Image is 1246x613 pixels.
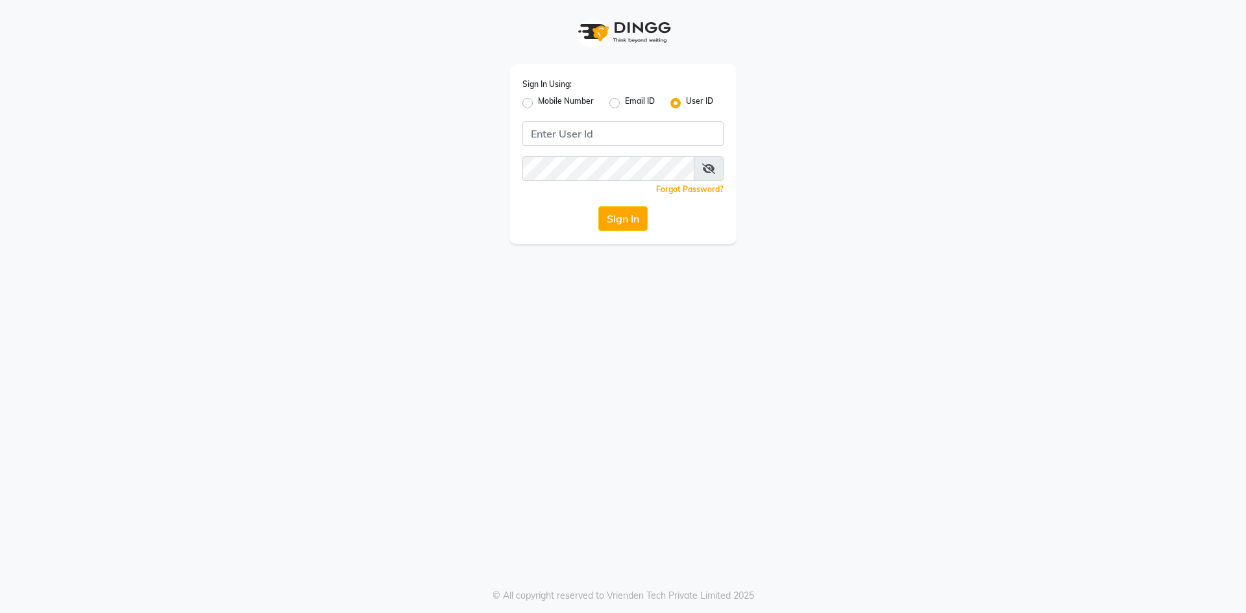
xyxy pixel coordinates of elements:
input: Username [522,121,724,146]
img: logo1.svg [571,13,675,51]
button: Sign In [598,206,648,231]
label: Sign In Using: [522,78,572,90]
a: Forgot Password? [656,184,724,194]
label: Mobile Number [538,95,594,111]
label: Email ID [625,95,655,111]
input: Username [522,156,694,181]
label: User ID [686,95,713,111]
